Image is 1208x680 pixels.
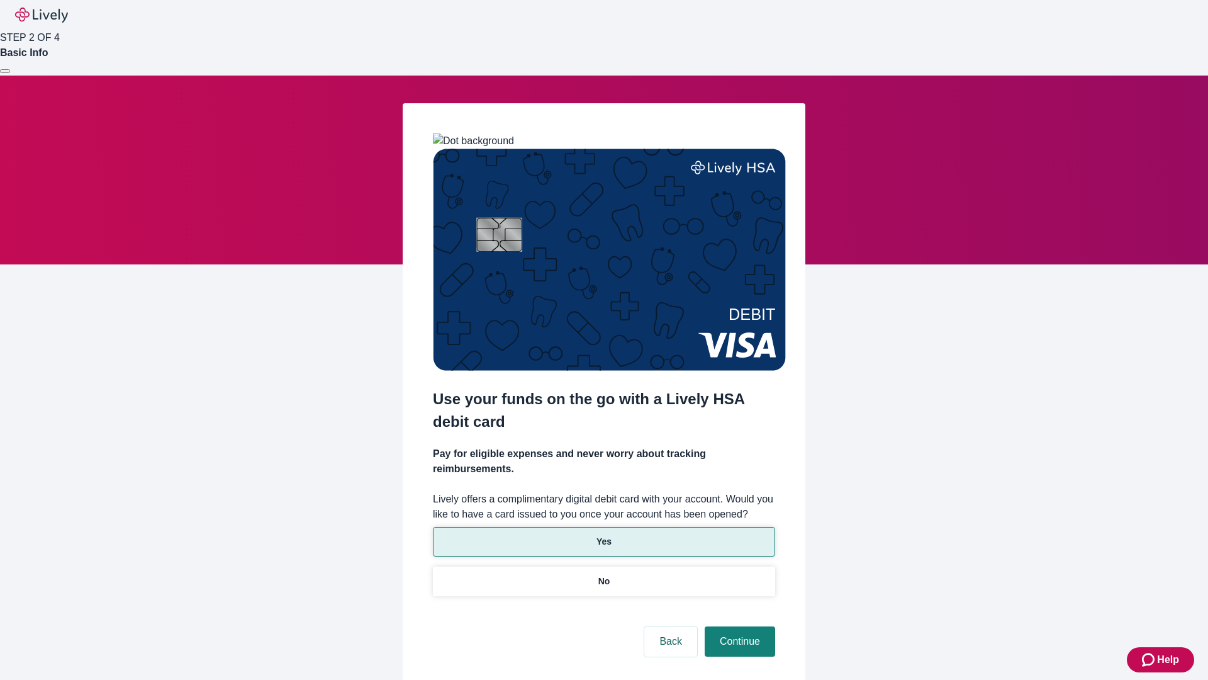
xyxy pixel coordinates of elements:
[15,8,68,23] img: Lively
[433,149,786,371] img: Debit card
[433,567,775,596] button: No
[596,535,612,548] p: Yes
[433,492,775,522] label: Lively offers a complimentary digital debit card with your account. Would you like to have a card...
[433,527,775,557] button: Yes
[644,626,697,657] button: Back
[433,446,775,477] h4: Pay for eligible expenses and never worry about tracking reimbursements.
[598,575,610,588] p: No
[1142,652,1157,667] svg: Zendesk support icon
[433,133,514,149] img: Dot background
[1127,647,1194,672] button: Zendesk support iconHelp
[1157,652,1179,667] span: Help
[433,388,775,433] h2: Use your funds on the go with a Lively HSA debit card
[705,626,775,657] button: Continue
